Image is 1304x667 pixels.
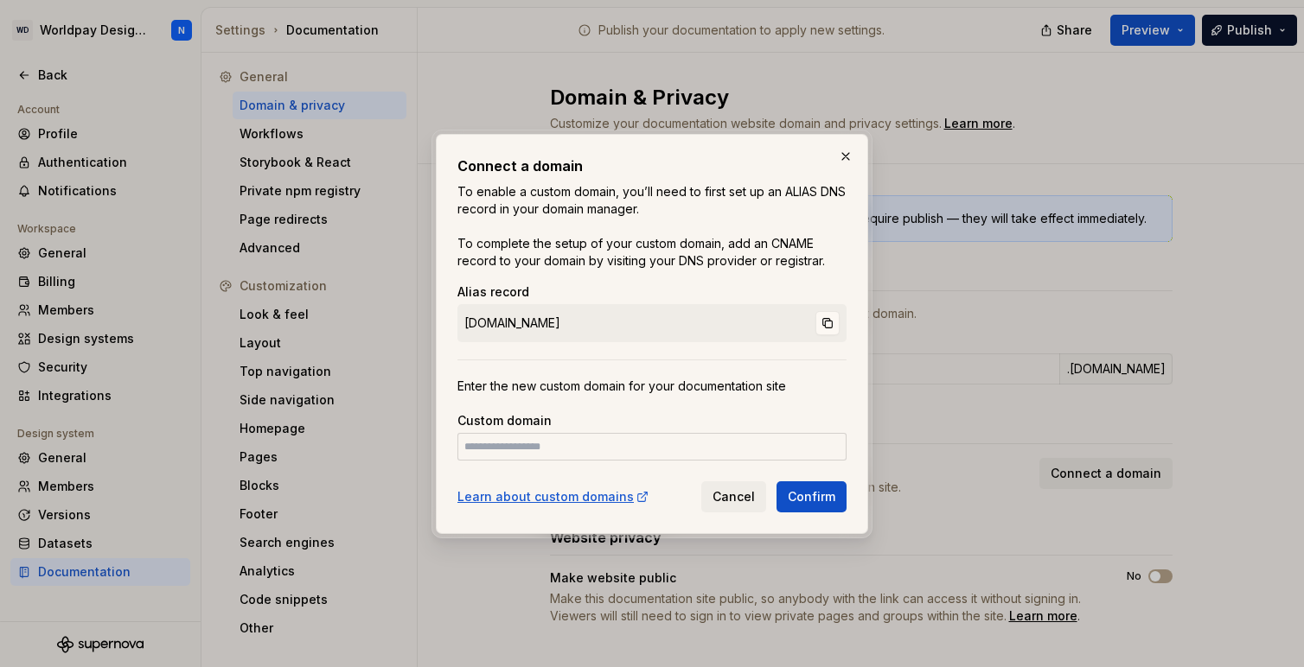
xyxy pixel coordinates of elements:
[457,283,847,301] div: Alias record
[457,156,847,176] h2: Connect a domain
[457,304,847,342] div: [DOMAIN_NAME]
[457,488,649,505] a: Learn about custom domains
[701,481,766,512] button: Cancel
[457,378,847,395] div: Enter the new custom domain for your documentation site
[788,488,835,505] span: Confirm
[713,488,755,505] span: Cancel
[457,183,847,270] p: To enable a custom domain, you’ll need to first set up an ALIAS DNS record in your domain manager...
[777,481,847,512] button: Confirm
[457,412,552,429] label: Custom domain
